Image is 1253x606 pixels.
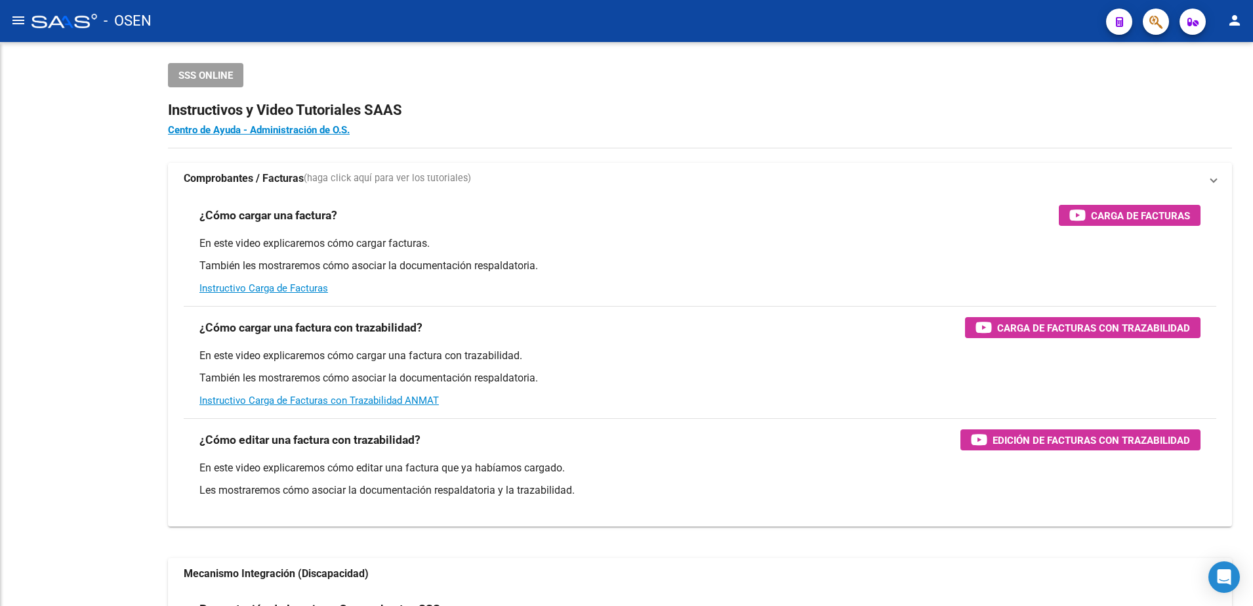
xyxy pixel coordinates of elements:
p: En este video explicaremos cómo cargar facturas. [199,236,1201,251]
div: Comprobantes / Facturas(haga click aquí para ver los tutoriales) [168,194,1232,527]
mat-icon: menu [10,12,26,28]
p: En este video explicaremos cómo editar una factura que ya habíamos cargado. [199,461,1201,475]
strong: Comprobantes / Facturas [184,171,304,186]
a: Centro de Ayuda - Administración de O.S. [168,124,350,136]
h3: ¿Cómo editar una factura con trazabilidad? [199,431,421,449]
h2: Instructivos y Video Tutoriales SAAS [168,98,1232,123]
p: También les mostraremos cómo asociar la documentación respaldatoria. [199,259,1201,273]
span: - OSEN [104,7,152,35]
button: Edición de Facturas con Trazabilidad [960,429,1201,450]
h3: ¿Cómo cargar una factura? [199,206,337,225]
strong: Mecanismo Integración (Discapacidad) [184,567,369,581]
button: Carga de Facturas con Trazabilidad [965,317,1201,338]
p: En este video explicaremos cómo cargar una factura con trazabilidad. [199,349,1201,363]
div: Open Intercom Messenger [1208,561,1240,593]
a: Instructivo Carga de Facturas con Trazabilidad ANMAT [199,395,439,406]
mat-expansion-panel-header: Mecanismo Integración (Discapacidad) [168,558,1232,590]
span: SSS ONLINE [178,70,233,81]
p: También les mostraremos cómo asociar la documentación respaldatoria. [199,371,1201,385]
mat-icon: person [1227,12,1243,28]
span: Carga de Facturas [1091,207,1190,224]
a: Instructivo Carga de Facturas [199,282,328,294]
h3: ¿Cómo cargar una factura con trazabilidad? [199,318,422,337]
span: (haga click aquí para ver los tutoriales) [304,171,471,186]
mat-expansion-panel-header: Comprobantes / Facturas(haga click aquí para ver los tutoriales) [168,163,1232,194]
button: Carga de Facturas [1059,205,1201,226]
p: Les mostraremos cómo asociar la documentación respaldatoria y la trazabilidad. [199,483,1201,498]
span: Carga de Facturas con Trazabilidad [997,320,1190,336]
span: Edición de Facturas con Trazabilidad [993,432,1190,448]
button: SSS ONLINE [168,63,243,87]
